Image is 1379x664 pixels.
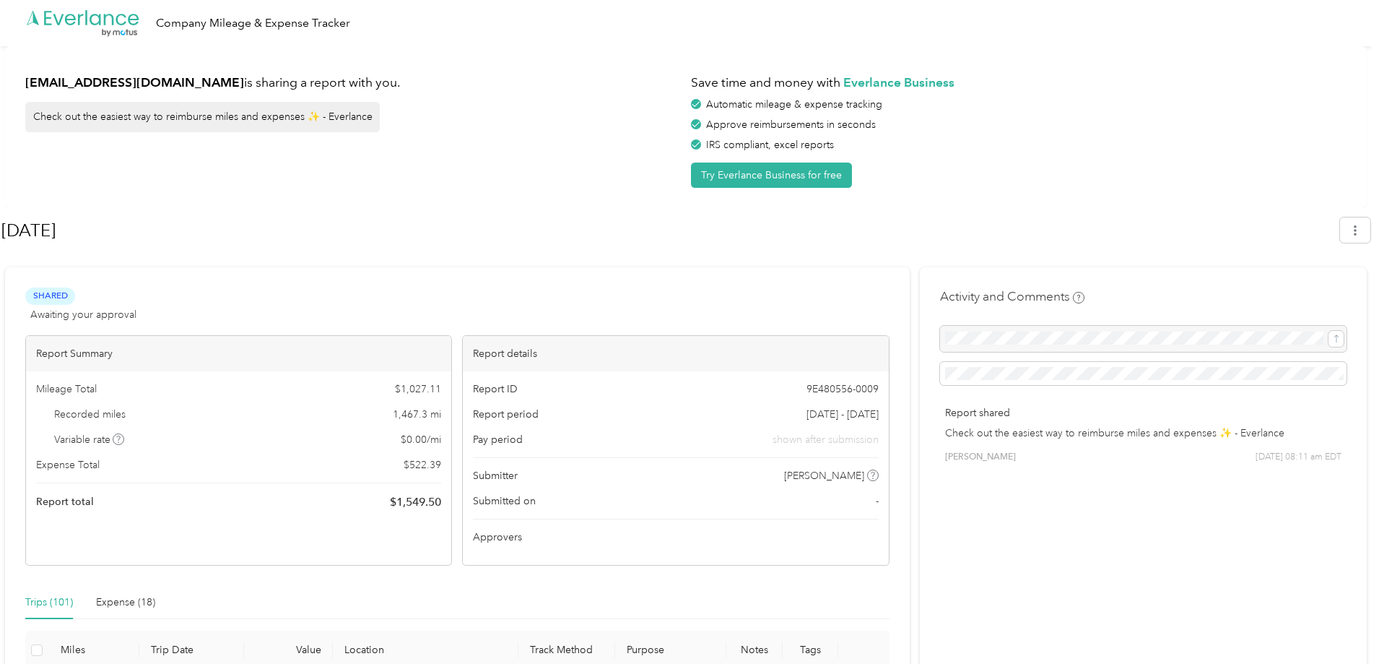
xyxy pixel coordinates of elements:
span: Report ID [473,381,518,397]
strong: [EMAIL_ADDRESS][DOMAIN_NAME] [25,74,244,90]
span: Approvers [473,530,522,545]
span: Pay period [473,432,523,447]
span: shown after submission [773,432,879,447]
h1: Save time and money with [691,74,1347,92]
span: - [876,493,879,509]
span: 9E480556-0009 [806,381,879,397]
span: IRS compliant, excel reports [706,139,834,151]
h1: September 2025 [1,213,1330,248]
span: Shared [25,288,75,304]
span: $ 0.00 / mi [401,432,441,447]
strong: Everlance Business [843,74,954,90]
button: Try Everlance Business for free [691,163,852,188]
span: Expense Total [36,457,100,473]
span: Mileage Total [36,381,97,397]
h1: is sharing a report with you. [25,74,681,92]
span: $ 522.39 [404,457,441,473]
h4: Activity and Comments [940,288,1084,306]
span: [DATE] - [DATE] [806,407,879,422]
span: Automatic mileage & expense tracking [706,98,882,111]
span: Report total [36,494,94,509]
span: Awaiting your approval [30,307,136,322]
p: Report shared [945,405,1341,421]
span: $ 1,549.50 [390,493,441,511]
span: Recorded miles [54,407,126,422]
div: Expense (18) [96,595,155,611]
div: Company Mileage & Expense Tracker [156,14,350,33]
span: 1,467.3 mi [393,407,441,422]
span: Submitted on [473,493,536,509]
div: Report details [463,336,888,371]
span: [PERSON_NAME] [945,451,1016,464]
div: Trips (101) [25,595,73,611]
p: Check out the easiest way to reimburse miles and expenses ✨ - Everlance [945,426,1341,441]
span: $ 1,027.11 [395,381,441,397]
span: Report period [473,407,539,422]
div: Check out the easiest way to reimburse miles and expenses ✨ - Everlance [25,102,380,132]
span: Variable rate [54,432,125,447]
span: [PERSON_NAME] [784,468,864,483]
div: Report Summary [26,336,451,371]
span: [DATE] 08:11 am EDT [1256,451,1341,464]
span: Approve reimbursements in seconds [706,118,876,131]
span: Submitter [473,468,518,483]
